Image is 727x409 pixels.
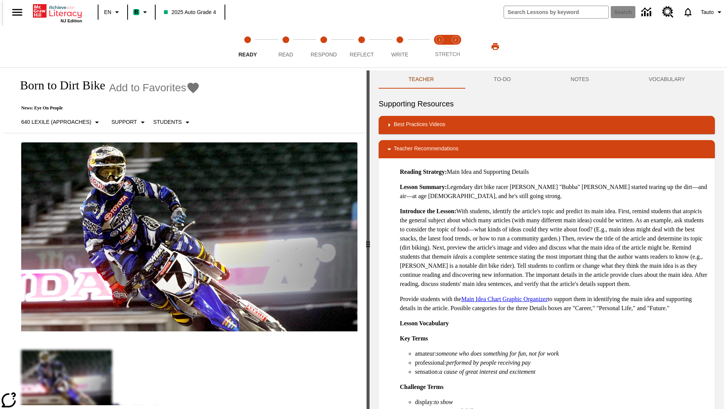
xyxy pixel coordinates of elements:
[370,70,724,409] div: activity
[378,26,422,67] button: Write step 5 of 5
[678,2,698,22] a: Notifications
[350,52,374,58] span: Reflect
[33,3,82,23] div: Home
[18,116,105,129] button: Select Lexile, 640 Lexile (Approaches)
[438,38,440,42] text: 1
[445,26,466,67] button: Stretch Respond step 2 of 2
[400,167,709,176] p: Main Idea and Supporting Details
[400,207,709,289] p: With students, identify the article's topic and predict its main idea. First, remind students tha...
[394,120,445,130] p: Best Practices Videos
[278,52,293,58] span: Read
[150,116,195,129] button: Select Student
[379,140,715,158] div: Teacher Recommendations
[400,295,709,313] p: Provide students with the to support them in identifying the main idea and supporting details in ...
[109,81,200,94] button: Add to Favorites - Born to Dirt Bike
[310,52,337,58] span: Respond
[379,116,715,134] div: Best Practices Videos
[434,399,453,405] em: to show
[109,82,186,94] span: Add to Favorites
[483,40,507,53] button: Print
[21,142,357,332] img: Motocross racer James Stewart flies through the air on his dirt bike.
[454,38,456,42] text: 2
[464,70,541,89] button: TO-DO
[394,145,458,154] p: Teacher Recommendations
[130,5,153,19] button: Boost Class color is mint green. Change class color
[686,208,698,214] em: topic
[226,26,270,67] button: Ready step 1 of 5
[658,2,678,22] a: Resource Center, Will open in new tab
[391,52,408,58] span: Write
[415,349,709,358] li: amateur:
[61,19,82,23] span: NJ Edition
[429,26,451,67] button: Stretch Read step 1 of 2
[379,70,715,89] div: Instructional Panel Tabs
[239,52,257,58] span: Ready
[153,118,182,126] p: Students
[415,367,709,376] li: sensation:
[400,335,428,342] strong: Key Terms
[698,5,727,19] button: Profile/Settings
[436,350,559,357] em: someone who does something for fun, not for work
[12,105,200,111] p: News: Eye On People
[435,51,460,57] span: STRETCH
[541,70,619,89] button: NOTES
[379,70,464,89] button: Teacher
[134,7,138,17] span: B
[6,1,28,23] button: Open side menu
[400,384,443,390] strong: Challenge Terms
[400,320,449,326] strong: Lesson Vocabulary
[637,2,658,23] a: Data Center
[619,70,715,89] button: VOCABULARY
[400,183,709,201] p: Legendary dirt bike racer [PERSON_NAME] "Bubba" [PERSON_NAME] started tearing up the dirt—and air...
[400,184,447,190] strong: Lesson Summary:
[415,398,709,407] li: display:
[379,98,715,110] h6: Supporting Resources
[104,8,111,16] span: EN
[439,253,463,260] em: main idea
[340,26,384,67] button: Reflect step 4 of 5
[461,296,548,302] a: Main Idea Chart Graphic Organizer
[504,6,608,18] input: search field
[111,118,137,126] p: Support
[367,70,370,409] div: Press Enter or Spacebar and then press right and left arrow keys to move the slider
[400,169,447,175] strong: Reading Strategy:
[415,358,709,367] li: professional:
[108,116,150,129] button: Scaffolds, Support
[21,118,91,126] p: 640 Lexile (Approaches)
[264,26,307,67] button: Read step 2 of 5
[101,5,125,19] button: Language: EN, Select a language
[3,70,367,405] div: reading
[439,368,535,375] em: a cause of great interest and excitement
[12,78,105,92] h1: Born to Dirt Bike
[164,8,216,16] span: 2025 Auto Grade 4
[446,359,530,366] em: performed by people receiving pay
[701,8,714,16] span: Tauto
[400,208,456,214] strong: Introduce the Lesson:
[302,26,346,67] button: Respond step 3 of 5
